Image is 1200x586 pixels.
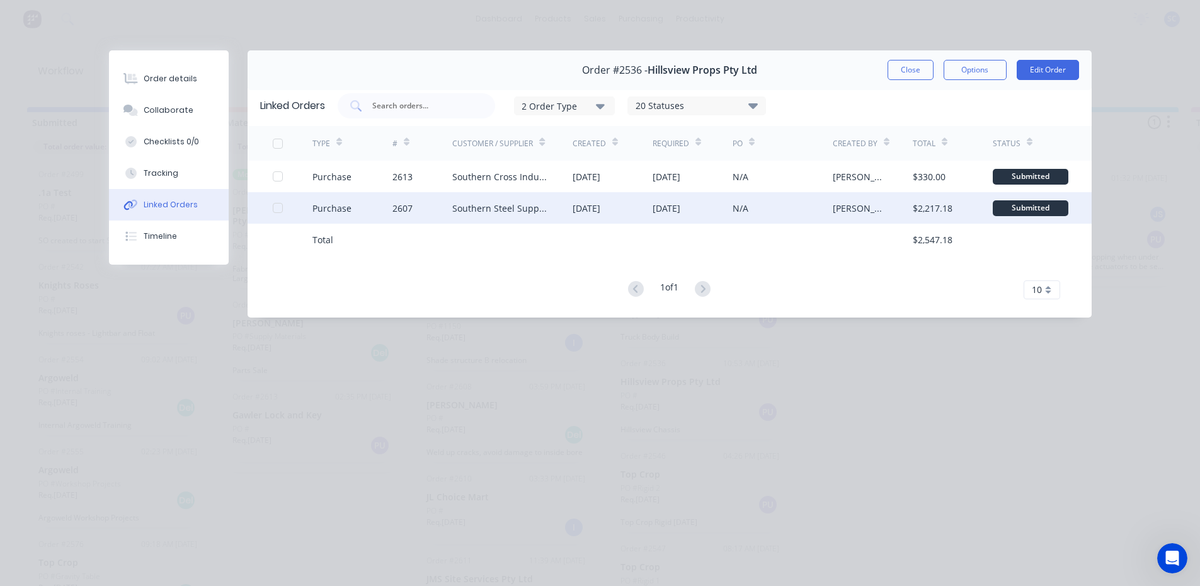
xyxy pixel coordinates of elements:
div: [PERSON_NAME] [833,170,888,183]
div: PO [733,138,743,149]
div: [DATE] [653,202,680,215]
div: 20 Statuses [628,99,765,113]
span: Hillsview Props Pty Ltd [648,64,757,76]
button: Options [944,60,1007,80]
div: [PERSON_NAME] [833,202,888,215]
div: Southern Steel Supplies (Adsteel Brokers T/as) [452,202,547,215]
div: TYPE [312,138,330,149]
button: Collaborate [109,95,229,126]
div: $2,547.18 [913,233,952,246]
span: Order #2536 - [582,64,648,76]
div: Total [312,233,333,246]
div: Checklists 0/0 [144,136,199,147]
div: N/A [733,170,748,183]
div: Tracking [144,168,178,179]
div: N/A [733,202,748,215]
div: Linked Orders [144,199,198,210]
div: 1 of 1 [660,280,678,299]
button: Timeline [109,221,229,252]
div: Timeline [144,231,177,242]
div: 2607 [392,202,413,215]
div: Created By [833,138,877,149]
div: 2613 [392,170,413,183]
div: [DATE] [573,170,600,183]
div: Collaborate [144,105,193,116]
div: 2 Order Type [522,99,606,112]
button: Close [888,60,934,80]
div: [DATE] [573,202,600,215]
div: Submitted [993,200,1068,216]
div: Linked Orders [260,98,325,113]
button: Order details [109,63,229,95]
div: Purchase [312,170,351,183]
button: Linked Orders [109,189,229,221]
button: Tracking [109,158,229,189]
div: Order details [144,73,197,84]
div: [DATE] [653,170,680,183]
div: Southern Cross Industrial Supplies (NEW T/A as BOC Limited) [452,170,547,183]
div: Required [653,138,689,149]
div: Created [573,138,606,149]
div: Customer / Supplier [452,138,533,149]
input: Search orders... [371,100,476,112]
button: 2 Order Type [514,96,615,115]
div: # [392,138,397,149]
div: Total [913,138,935,149]
iframe: Intercom live chat [1157,543,1187,573]
div: Status [993,138,1020,149]
span: 10 [1032,283,1042,296]
button: Checklists 0/0 [109,126,229,158]
div: Submitted [993,169,1068,185]
div: $330.00 [913,170,946,183]
div: Purchase [312,202,351,215]
div: $2,217.18 [913,202,952,215]
button: Edit Order [1017,60,1079,80]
